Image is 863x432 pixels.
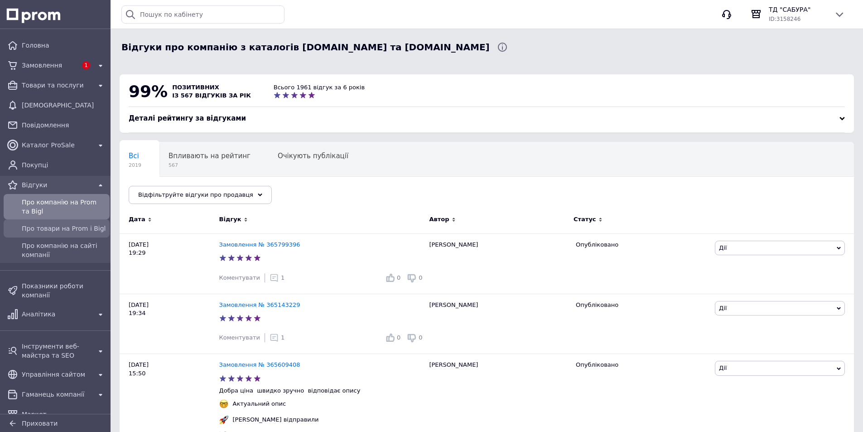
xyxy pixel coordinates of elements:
[22,101,106,110] span: [DEMOGRAPHIC_DATA]
[172,92,251,99] span: із 567 відгуків за рік
[22,370,92,379] span: Управління сайтом
[429,215,449,223] span: Автор
[419,274,422,281] span: 0
[719,364,727,371] span: Дії
[120,233,219,294] div: [DATE] 19:29
[270,333,284,342] div: 1
[219,361,300,368] a: Замовлення № 365609408
[219,415,228,424] img: :rocket:
[219,274,260,281] span: Коментувати
[719,305,727,311] span: Дії
[22,310,92,319] span: Аналітика
[172,84,219,91] span: позитивних
[219,215,241,223] span: Відгук
[231,400,289,408] div: Актуальний опис
[22,342,92,360] span: Інструменти веб-майстра та SEO
[22,121,106,130] span: Повідомлення
[22,141,92,150] span: Каталог ProSale
[397,274,400,281] span: 0
[22,390,92,399] span: Гаманець компанії
[576,241,708,249] div: Опубліковано
[22,61,77,70] span: Замовлення
[22,180,92,189] span: Відгуки
[169,162,251,169] span: 567
[121,41,490,54] span: Відгуки про компанію з каталогів Prom.ua та Bigl.ua
[22,160,106,170] span: Покупці
[231,416,321,424] div: [PERSON_NAME] відправили
[22,224,106,233] span: Про товари на Prom і Bigl
[129,152,139,160] span: Всі
[129,162,141,169] span: 2019
[281,274,284,281] span: 1
[278,152,348,160] span: Очікують публікації
[219,274,260,282] div: Коментувати
[219,241,300,248] a: Замовлення № 365799396
[219,399,228,408] img: :nerd_face:
[22,198,106,216] span: Про компанію на Prom та Bigl
[719,244,727,251] span: Дії
[574,215,596,223] span: Статус
[22,410,92,419] span: Маркет
[22,41,106,50] span: Головна
[219,387,425,395] p: Добра ціна швидко зручно відповідає опису
[129,114,845,123] div: Деталі рейтингу за відгуками
[138,191,253,198] span: Відфільтруйте відгуки про продавця
[576,361,708,369] div: Опубліковано
[769,5,827,14] span: ТД "САБУРА"
[769,16,800,22] span: ID: 3158246
[129,186,221,194] span: Опубліковані без комен...
[121,5,284,24] input: Пошук по кабінету
[219,334,260,342] div: Коментувати
[219,301,300,308] a: Замовлення № 365143229
[397,334,400,341] span: 0
[120,177,239,211] div: Опубліковані без коментаря
[274,83,365,92] div: Всього 1961 відгук за 6 років
[82,61,90,69] span: 1
[129,215,145,223] span: Дата
[219,334,260,341] span: Коментувати
[169,152,251,160] span: Впливають на рейтинг
[424,294,571,354] div: [PERSON_NAME]
[419,334,422,341] span: 0
[120,294,219,354] div: [DATE] 19:34
[281,334,284,341] span: 1
[270,273,284,282] div: 1
[129,82,168,101] span: 99%
[22,241,106,259] span: Про компанію на сайті компанії
[576,301,708,309] div: Опубліковано
[22,81,92,90] span: Товари та послуги
[22,282,106,300] span: Показники роботи компанії
[424,233,571,294] div: [PERSON_NAME]
[22,420,58,427] span: Приховати
[129,114,246,122] span: Деталі рейтингу за відгуками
